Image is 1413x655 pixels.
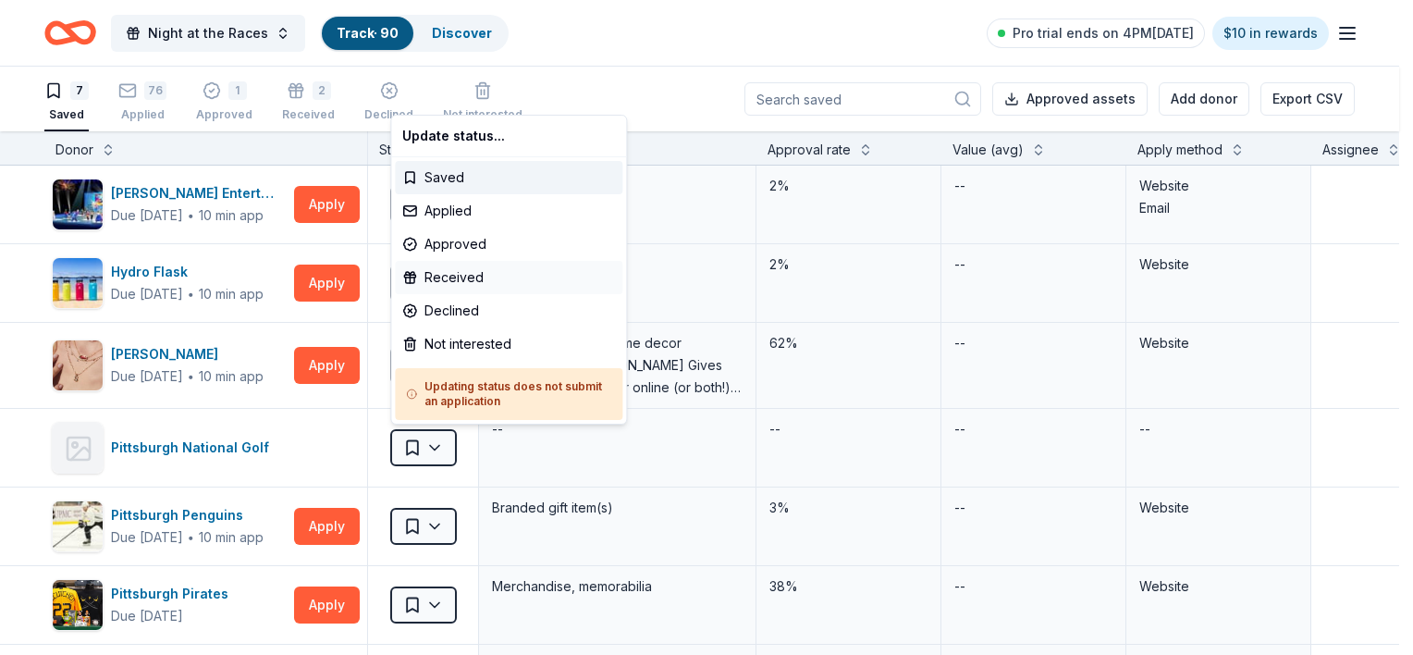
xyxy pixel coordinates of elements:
div: Update status... [395,119,622,153]
h5: Updating status does not submit an application [406,379,611,409]
div: Received [395,261,622,294]
div: Approved [395,228,622,261]
div: Not interested [395,327,622,361]
div: Declined [395,294,622,327]
div: Applied [395,194,622,228]
div: Saved [395,161,622,194]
